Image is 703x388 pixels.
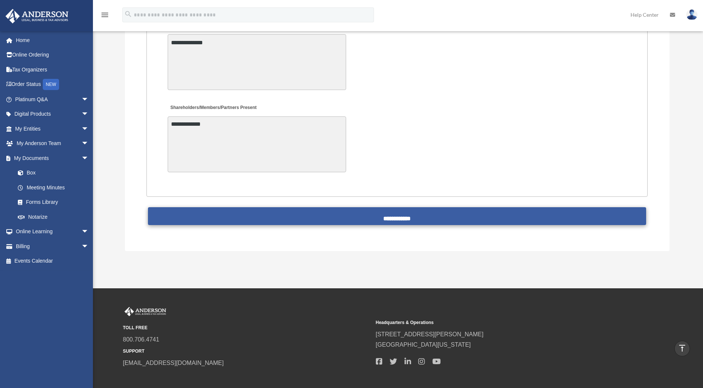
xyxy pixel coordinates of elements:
a: Notarize [10,209,100,224]
span: arrow_drop_down [81,107,96,122]
a: [STREET_ADDRESS][PERSON_NAME] [376,331,484,337]
a: Platinum Q&Aarrow_drop_down [5,92,100,107]
span: arrow_drop_down [81,121,96,137]
a: menu [100,13,109,19]
a: Tax Organizers [5,62,100,77]
a: My Entitiesarrow_drop_down [5,121,100,136]
a: Meeting Minutes [10,180,96,195]
a: Online Ordering [5,48,100,62]
a: Order StatusNEW [5,77,100,92]
a: vertical_align_top [674,341,690,356]
div: NEW [43,79,59,90]
small: SUPPORT [123,347,371,355]
small: TOLL FREE [123,324,371,332]
a: My Documentsarrow_drop_down [5,151,100,166]
a: 800.706.4741 [123,336,159,343]
span: arrow_drop_down [81,92,96,107]
i: vertical_align_top [678,344,687,353]
span: arrow_drop_down [81,151,96,166]
a: Billingarrow_drop_down [5,239,100,254]
a: Home [5,33,100,48]
a: [GEOGRAPHIC_DATA][US_STATE] [376,341,471,348]
span: arrow_drop_down [81,224,96,240]
i: menu [100,10,109,19]
a: [EMAIL_ADDRESS][DOMAIN_NAME] [123,360,224,366]
a: Online Learningarrow_drop_down [5,224,100,239]
a: Digital Productsarrow_drop_down [5,107,100,122]
i: search [124,10,132,18]
span: arrow_drop_down [81,239,96,254]
small: Headquarters & Operations [376,319,623,327]
a: Events Calendar [5,254,100,269]
a: Forms Library [10,195,100,210]
img: Anderson Advisors Platinum Portal [123,307,168,317]
a: Box [10,166,100,180]
img: User Pic [686,9,697,20]
label: Shareholders/Members/Partners Present [168,103,258,113]
span: arrow_drop_down [81,136,96,151]
a: My Anderson Teamarrow_drop_down [5,136,100,151]
img: Anderson Advisors Platinum Portal [3,9,71,23]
